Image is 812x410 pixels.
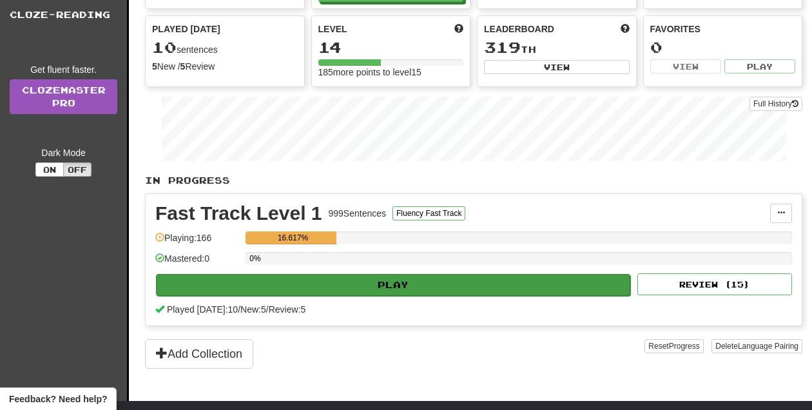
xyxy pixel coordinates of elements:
[637,273,792,295] button: Review (15)
[266,304,269,315] span: /
[167,304,238,315] span: Played [DATE]: 10
[724,59,795,73] button: Play
[249,231,336,244] div: 16.617%
[145,339,253,369] button: Add Collection
[749,97,802,111] button: Full History
[155,231,239,253] div: Playing: 166
[152,23,220,35] span: Played [DATE]
[156,274,630,296] button: Play
[650,59,721,73] button: View
[711,339,802,353] button: DeleteLanguage Pairing
[484,38,521,56] span: 319
[35,162,64,177] button: On
[145,174,802,187] p: In Progress
[392,206,465,220] button: Fluency Fast Track
[155,252,239,273] div: Mastered: 0
[240,304,266,315] span: New: 5
[63,162,92,177] button: Off
[650,39,796,55] div: 0
[329,207,387,220] div: 999 Sentences
[318,23,347,35] span: Level
[318,66,464,79] div: 185 more points to level 15
[484,60,630,74] button: View
[9,393,107,405] span: Open feedback widget
[669,342,700,351] span: Progress
[155,204,322,223] div: Fast Track Level 1
[152,39,298,56] div: sentences
[10,146,117,159] div: Dark Mode
[484,23,554,35] span: Leaderboard
[10,79,117,114] a: ClozemasterPro
[180,61,186,72] strong: 5
[269,304,306,315] span: Review: 5
[484,39,630,56] div: th
[238,304,240,315] span: /
[152,38,177,56] span: 10
[10,63,117,76] div: Get fluent faster.
[738,342,798,351] span: Language Pairing
[650,23,796,35] div: Favorites
[621,23,630,35] span: This week in points, UTC
[318,39,464,55] div: 14
[644,339,703,353] button: ResetProgress
[152,60,298,73] div: New / Review
[454,23,463,35] span: Score more points to level up
[152,61,157,72] strong: 5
